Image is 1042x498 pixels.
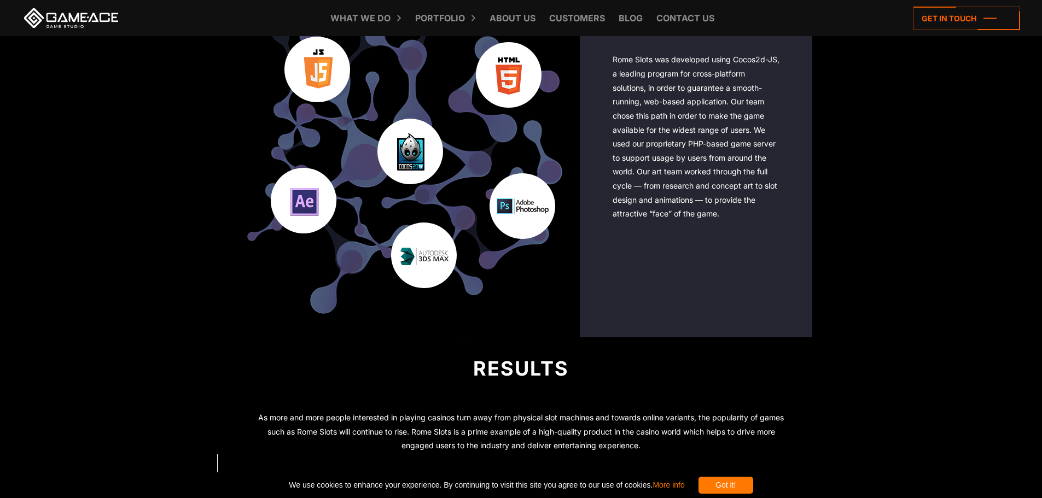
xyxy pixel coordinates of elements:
[653,481,684,489] a: More info
[613,52,779,220] div: Rome Slots was developed using Cocos2d-JS, a leading program for cross-platform solutions, in ord...
[289,477,684,494] span: We use cookies to enhance your experience. By continuing to visit this site you agree to our use ...
[257,411,785,453] div: As more and more people interested in playing casinos turn away from physical slot machines and t...
[698,477,753,494] div: Got it!
[913,7,1020,30] a: Get in touch
[230,354,812,383] div: Results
